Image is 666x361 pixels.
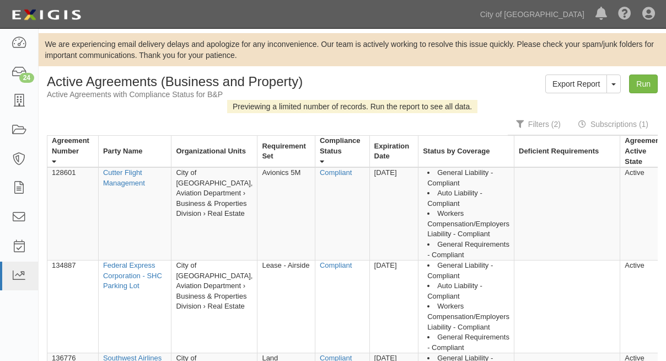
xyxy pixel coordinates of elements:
li: Auto Liability - Compliant [427,188,509,209]
i: Help Center - Complianz [618,8,631,21]
div: Agreement Number [52,136,89,156]
li: Auto Liability - Compliant [427,281,509,301]
div: Expiration Date [374,141,410,162]
td: 134887 [47,261,99,353]
li: General Liability - Compliant [427,168,509,188]
li: General Liability - Compliant [427,261,509,281]
td: 128601 [47,167,99,261]
li: Workers Compensation/Employers Liability - Compliant [427,301,509,332]
div: 24 [19,73,34,83]
div: Requirement Set [262,141,305,162]
img: logo-5460c22ac91f19d4615b14bd174203de0afe785f0fc80cf4dbbc73dc1793850b.png [8,5,84,25]
a: City of [GEOGRAPHIC_DATA] [475,3,590,25]
a: Subscriptions (1) [570,113,657,135]
a: Cutter Flight Management [103,168,145,187]
div: Organizational Units [176,146,245,157]
div: Agreement Active State [625,136,662,167]
a: Run [629,75,658,93]
div: Party Name [103,146,143,157]
td: Lease - Airside [257,261,315,353]
a: Compliant [320,261,352,269]
td: [DATE] [369,261,418,353]
h1: Active Agreements (Business and Property) [47,75,344,89]
td: [DATE] [369,167,418,261]
td: City of [GEOGRAPHIC_DATA], Aviation Department › Business & Properties Division › Real Estate [171,167,257,261]
li: Workers Compensation/Employers Liability - Compliant [427,209,509,240]
div: Compliance Status [320,136,361,156]
li: General Requirements - Compliant [427,240,509,260]
div: We are experiencing email delivery delays and apologize for any inconvenience. Our team is active... [39,39,666,61]
a: Filters (2) [508,113,569,135]
a: Compliant [320,168,352,177]
li: General Requirements - Compliant [427,332,509,353]
td: Avionics 5M [257,167,315,261]
div: Deficient Requirements [519,146,599,157]
div: Active Agreements with Compliance Status for B&P [47,89,344,100]
a: Federal Express Corporation - SHC Parking Lot [103,261,162,290]
a: Export Report [545,75,607,93]
div: Status by Coverage [423,146,490,157]
td: City of [GEOGRAPHIC_DATA], Aviation Department › Business & Properties Division › Real Estate [171,261,257,353]
div: Previewing a limited number of records. Run the report to see all data. [227,100,477,113]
